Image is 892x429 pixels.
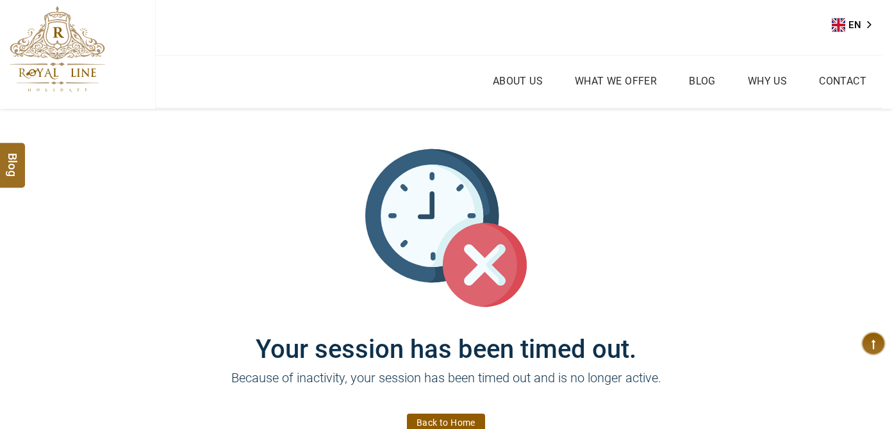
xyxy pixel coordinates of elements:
a: Contact [816,72,870,90]
aside: Language selected: English [832,15,880,35]
a: EN [832,15,880,35]
p: Because of inactivity, your session has been timed out and is no longer active. [62,368,830,407]
a: Blog [686,72,719,90]
div: Language [832,15,880,35]
a: What we Offer [572,72,660,90]
a: Why Us [745,72,790,90]
span: Blog [4,153,21,164]
img: The Royal Line Holidays [10,6,105,92]
a: About Us [490,72,546,90]
img: session_time_out.svg [365,147,527,309]
h1: Your session has been timed out. [62,309,830,364]
iframe: chat widget [813,349,892,410]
